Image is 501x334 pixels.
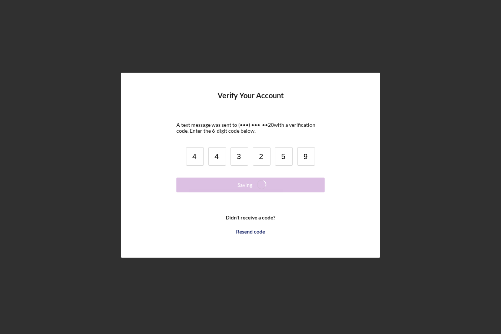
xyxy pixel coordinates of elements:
div: Resend code [236,224,265,239]
h4: Verify Your Account [218,91,284,111]
div: A text message was sent to (•••) •••-•• 20 with a verification code. Enter the 6-digit code below. [176,122,325,134]
button: Resend code [176,224,325,239]
b: Didn't receive a code? [226,215,275,221]
div: Saving [238,178,252,192]
button: Saving [176,178,325,192]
